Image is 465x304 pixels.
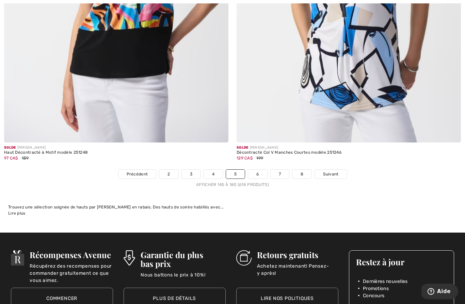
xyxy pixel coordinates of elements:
h3: Restez à jour [356,257,447,266]
span: 97 CA$ [4,156,18,161]
div: Trouvez une sélection soignée de hauts par [PERSON_NAME] en rabais. Des hauts de soirée habillés ... [8,204,457,210]
span: Concours [363,292,384,299]
a: 5 [226,170,245,179]
a: 3 [182,170,201,179]
a: 4 [204,170,223,179]
p: Achetez maintenant! Pensez-y après! [257,263,338,276]
div: [PERSON_NAME] [237,145,341,150]
span: Lire plus [8,211,26,216]
span: Dernières nouvelles [363,278,408,285]
h3: Récompenses Avenue [30,250,113,259]
span: 129 CA$ [237,156,253,161]
h3: Garantie du plus bas prix [141,250,226,268]
iframe: Ouvre un widget dans lequel vous pouvez trouver plus d’informations [421,284,458,301]
span: Solde [237,146,248,150]
img: Récompenses Avenue [11,250,25,266]
p: Nous battons le prix à 10%! [141,271,226,285]
img: Garantie du plus bas prix [124,250,135,266]
a: 6 [248,170,267,179]
p: Récupérez des recompenses pour commander gratuitement ce que vous aimez. [30,263,113,276]
span: 199 [256,156,263,161]
div: Décontracté Col V Manches Courtes modèle 251246 [237,150,341,155]
span: 139 [22,156,29,161]
a: 2 [159,170,178,179]
a: Précédent [118,170,156,179]
span: Solde [4,146,16,150]
div: Haut Décontracté à Motif modèle 251248 [4,150,88,155]
a: 7 [271,170,289,179]
span: Précédent [127,171,148,177]
span: Promotions [363,285,389,292]
div: [PERSON_NAME] [4,145,88,150]
img: Retours gratuits [236,250,252,266]
a: 8 [292,170,311,179]
h3: Retours gratuits [257,250,338,259]
span: Suivant [323,171,338,177]
a: Suivant [315,170,347,179]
